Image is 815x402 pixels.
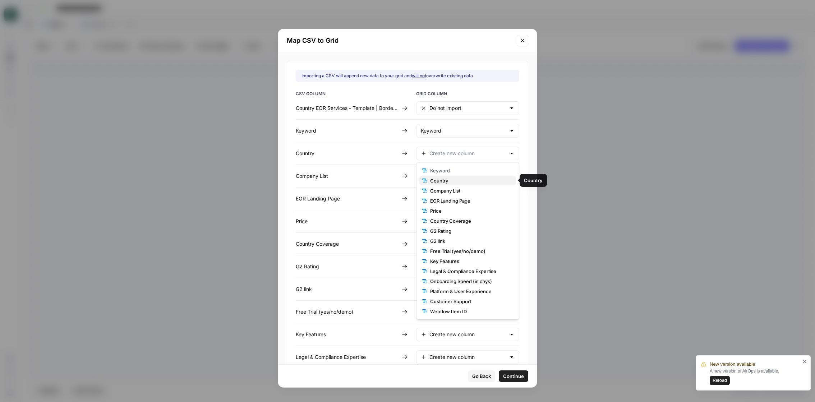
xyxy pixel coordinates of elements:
input: Keyword [421,127,506,134]
div: A new version of AirOps is available. [710,368,800,385]
button: Continue [499,370,528,382]
span: G2 link [430,237,510,245]
div: G2 link [296,286,399,293]
span: Company List [430,187,510,194]
span: Keyword [430,167,510,174]
span: Platform & User Experience [430,288,510,295]
span: GRID COLUMN [416,91,519,98]
span: Go Back [472,373,491,380]
div: Key Features [296,331,399,338]
div: G2 Rating [296,263,399,270]
input: Create new column [429,354,506,361]
span: Customer Support [430,298,510,305]
div: Company List [296,172,399,180]
div: Keyword [296,127,399,134]
span: G2 Rating [430,227,510,235]
div: Country EOR Services - Template | Borderless [296,105,399,112]
span: Continue [503,373,524,380]
span: Reload [713,377,727,384]
div: EOR Landing Page [296,195,399,202]
u: will not [412,73,426,78]
button: Go Back [468,370,495,382]
input: Do not import [429,105,506,112]
span: Key Features [430,258,510,265]
span: Free Trial (yes/no/demo) [430,248,510,255]
div: Country [296,150,399,157]
span: CSV COLUMN [296,91,399,98]
div: Country Coverage [296,240,399,248]
div: Free Trial (yes/no/demo) [296,308,399,315]
button: close [802,359,807,364]
h2: Map CSV to Grid [287,36,512,46]
span: Price [430,207,510,214]
button: Close modal [517,35,528,46]
div: Importing a CSV will append new data to your grid and overwrite existing data [301,73,473,79]
span: Country Coverage [430,217,510,225]
span: EOR Landing Page [430,197,510,204]
input: Create new column [429,331,506,338]
span: Onboarding Speed (in days) [430,278,510,285]
span: Legal & Compliance Expertise [430,268,510,275]
span: Webflow Item ID [430,308,510,315]
div: Legal & Compliance Expertise [296,354,399,361]
span: Country [430,177,510,184]
input: Create new column [429,150,506,157]
div: Price [296,218,399,225]
span: New version available [710,361,755,368]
